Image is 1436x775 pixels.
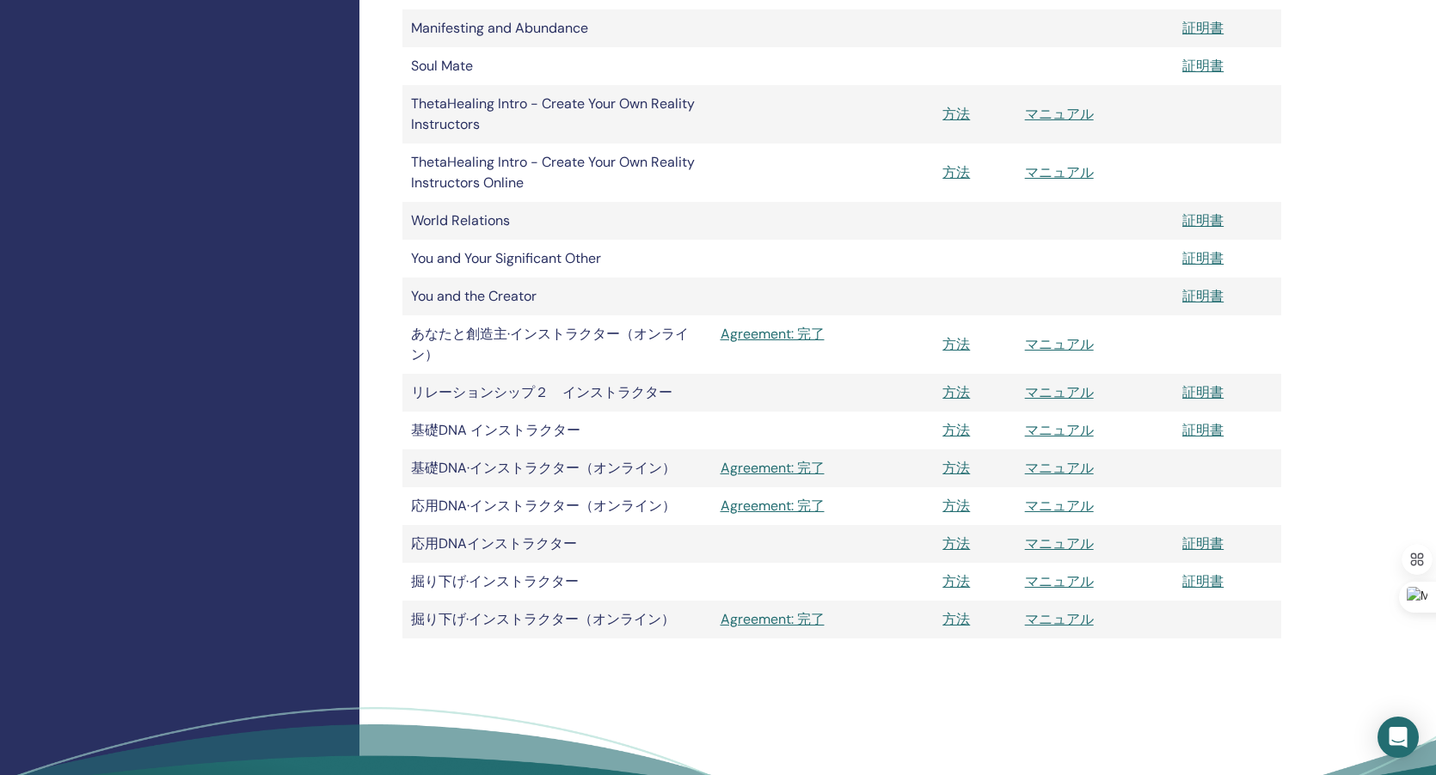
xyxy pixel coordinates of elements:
[402,202,712,240] td: World Relations
[942,572,970,590] a: 方法
[942,421,970,439] a: 方法
[1182,211,1224,229] a: 証明書
[402,525,712,563] td: 応用DNAインストラクター
[942,335,970,353] a: 方法
[1025,163,1094,181] a: マニュアル
[1025,497,1094,515] a: マニュアル
[402,563,712,601] td: 掘り下げ·インストラクター
[402,85,712,143] td: ThetaHealing Intro - Create Your Own Reality Instructors
[1182,57,1224,75] a: 証明書
[721,324,926,345] a: Agreement: 完了
[942,610,970,628] a: 方法
[402,374,712,412] td: リレーションシップ２ インストラクター
[402,449,712,487] td: 基礎DNA·インストラクター（オンライン）
[1025,459,1094,477] a: マニュアル
[1378,717,1419,758] div: Open Intercom Messenger
[942,534,970,552] a: 方法
[721,496,926,516] a: Agreement: 完了
[402,412,712,449] td: 基礎DNA インストラクター
[1182,572,1224,590] a: 証明書
[402,487,712,525] td: 応用DNA·インストラクター（オンライン）
[1025,105,1094,123] a: マニュアル
[1025,534,1094,552] a: マニュアル
[402,601,712,638] td: 掘り下げ·インストラクター（オンライン）
[721,458,926,479] a: Agreement: 完了
[942,383,970,401] a: 方法
[942,497,970,515] a: 方法
[402,278,712,315] td: You and the Creator
[1182,287,1224,305] a: 証明書
[1025,610,1094,628] a: マニュアル
[402,240,712,278] td: You and Your Significant Other
[402,9,712,47] td: Manifesting and Abundance
[402,143,712,202] td: ThetaHealing Intro - Create Your Own Reality Instructors Online
[1025,572,1094,590] a: マニュアル
[402,315,712,374] td: あなたと創造主·インストラクター（オンライン）
[1182,421,1224,439] a: 証明書
[1182,534,1224,552] a: 証明書
[402,47,712,85] td: Soul Mate
[1025,335,1094,353] a: マニュアル
[1182,249,1224,267] a: 証明書
[1182,383,1224,401] a: 証明書
[1025,383,1094,401] a: マニュアル
[942,105,970,123] a: 方法
[1182,19,1224,37] a: 証明書
[721,609,926,630] a: Agreement: 完了
[942,459,970,477] a: 方法
[942,163,970,181] a: 方法
[1025,421,1094,439] a: マニュアル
